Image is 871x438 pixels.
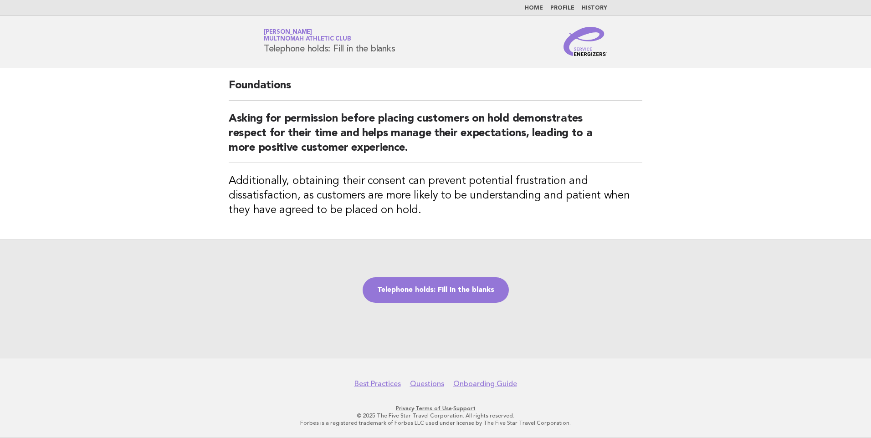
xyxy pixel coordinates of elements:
a: Home [525,5,543,11]
a: Onboarding Guide [453,379,517,388]
a: Support [453,405,476,412]
a: [PERSON_NAME]Multnomah Athletic Club [264,29,351,42]
h2: Foundations [229,78,642,101]
h1: Telephone holds: Fill in the blanks [264,30,395,53]
a: Best Practices [354,379,401,388]
h3: Additionally, obtaining their consent can prevent potential frustration and dissatisfaction, as c... [229,174,642,218]
p: Forbes is a registered trademark of Forbes LLC used under license by The Five Star Travel Corpora... [157,419,714,427]
a: History [582,5,607,11]
h2: Asking for permission before placing customers on hold demonstrates respect for their time and he... [229,112,642,163]
span: Multnomah Athletic Club [264,36,351,42]
img: Service Energizers [564,27,607,56]
a: Privacy [396,405,414,412]
a: Questions [410,379,444,388]
p: · · [157,405,714,412]
a: Terms of Use [415,405,452,412]
a: Telephone holds: Fill in the blanks [363,277,509,303]
p: © 2025 The Five Star Travel Corporation. All rights reserved. [157,412,714,419]
a: Profile [550,5,574,11]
